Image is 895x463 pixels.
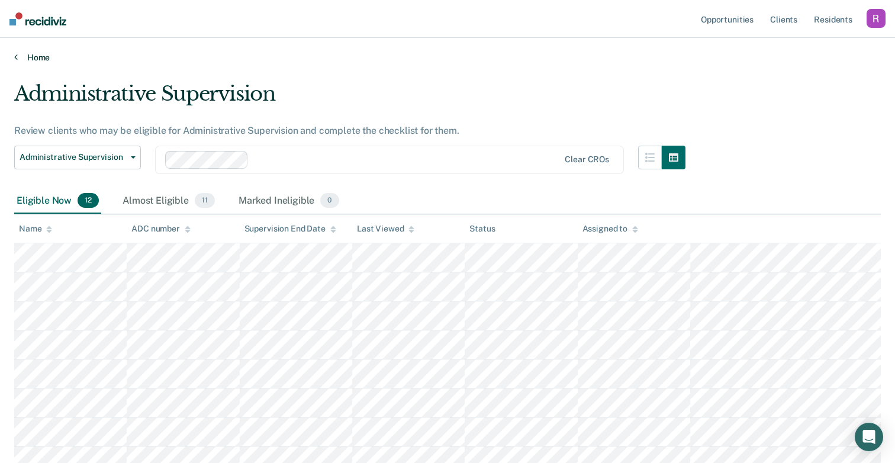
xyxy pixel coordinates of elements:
[131,224,191,234] div: ADC number
[78,193,99,208] span: 12
[244,224,336,234] div: Supervision End Date
[20,152,126,162] span: Administrative Supervision
[14,52,881,63] a: Home
[357,224,414,234] div: Last Viewed
[14,82,685,115] div: Administrative Supervision
[14,146,141,169] button: Administrative Supervision
[9,12,66,25] img: Recidiviz
[565,155,609,165] div: Clear CROs
[120,188,217,214] div: Almost Eligible11
[14,125,685,136] div: Review clients who may be eligible for Administrative Supervision and complete the checklist for ...
[195,193,215,208] span: 11
[19,224,52,234] div: Name
[582,224,638,234] div: Assigned to
[855,423,883,451] div: Open Intercom Messenger
[469,224,495,234] div: Status
[320,193,339,208] span: 0
[14,188,101,214] div: Eligible Now12
[236,188,342,214] div: Marked Ineligible0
